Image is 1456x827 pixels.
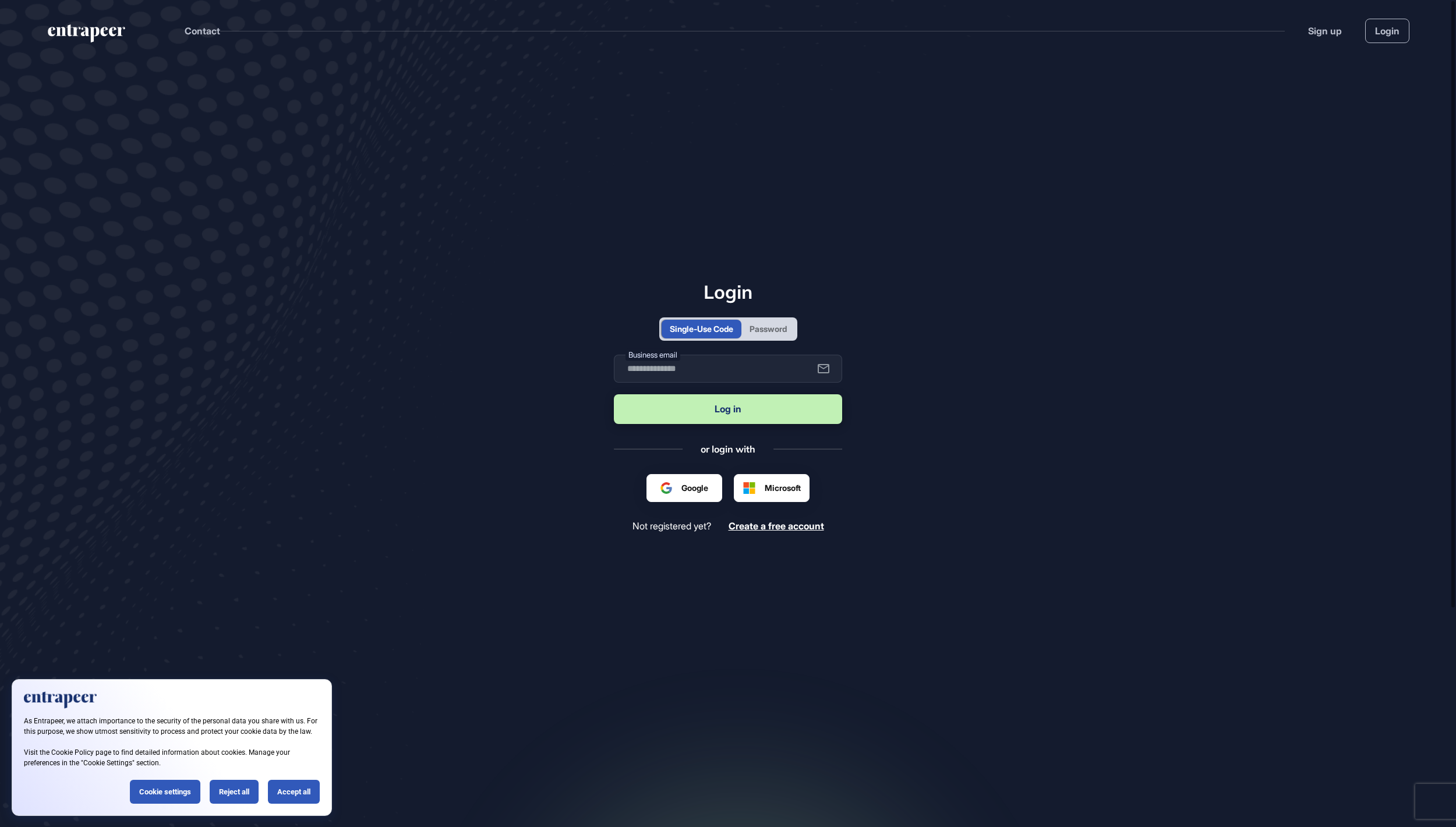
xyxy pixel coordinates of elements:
[765,482,801,494] span: Microsoft
[625,348,680,361] label: Business email
[750,323,787,335] div: Password
[701,443,755,455] div: or login with
[47,24,126,47] a: entrapeer-logo
[729,521,824,532] a: Create a free account
[670,323,733,335] div: Single-Use Code
[614,281,842,303] h1: Login
[1308,24,1342,38] a: Sign up
[729,520,824,532] span: Create a free account
[614,394,842,424] button: Log in
[632,521,711,532] span: Not registered yet?
[185,23,220,38] button: Contact
[1365,19,1409,43] a: Login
